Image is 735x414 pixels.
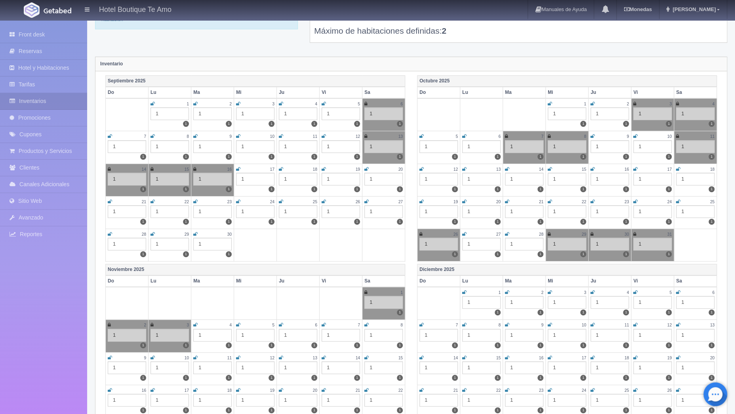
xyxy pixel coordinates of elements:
div: 1 [676,329,714,342]
small: 4 [315,102,317,106]
th: Sa [362,87,405,98]
label: 1 [666,219,672,225]
small: 6 [498,134,501,139]
div: 1 [322,107,360,120]
div: 1 [676,140,714,153]
th: Lu [460,87,503,98]
label: 1 [708,375,714,381]
div: Máximo de habitaciones definidas: [314,17,723,36]
th: Ma [191,87,234,98]
label: 1 [397,407,403,413]
label: 1 [397,154,403,160]
div: 1 [364,361,403,374]
div: 1 [676,173,714,185]
th: Mi [546,87,588,98]
label: 1 [452,251,458,257]
div: 1 [279,361,317,374]
strong: Inventario [100,61,123,67]
label: 1 [537,309,543,315]
div: 1 [150,361,189,374]
label: 1 [226,251,232,257]
small: 26 [356,200,360,204]
div: 1 [108,361,146,374]
div: 1 [419,361,458,374]
div: 1 [322,173,360,185]
label: 1 [140,342,146,348]
label: 1 [311,342,317,348]
div: 1 [150,238,189,250]
div: 1 [236,107,274,120]
label: 1 [140,219,146,225]
small: 13 [398,134,403,139]
label: 1 [580,375,586,381]
div: 1 [108,394,146,406]
small: 21 [142,200,146,204]
th: Do [106,87,149,98]
small: 12 [356,134,360,139]
label: 1 [495,375,501,381]
th: Mi [234,87,277,98]
label: 1 [495,219,501,225]
div: 1 [236,394,274,406]
th: Ju [588,87,631,98]
th: Ma [503,87,546,98]
small: 30 [227,232,232,237]
label: 1 [666,309,672,315]
span: [PERSON_NAME] [670,6,716,12]
label: 1 [666,342,672,348]
div: 1 [322,329,360,342]
div: 1 [236,173,274,185]
div: 1 [150,173,189,185]
div: 1 [462,238,501,250]
div: 1 [150,205,189,218]
label: 1 [226,154,232,160]
small: 28 [142,232,146,237]
label: 1 [666,407,672,413]
h4: Hotel Boutique Te Amo [99,4,171,14]
label: 1 [580,121,586,127]
div: 1 [279,394,317,406]
small: 13 [496,167,501,172]
label: 1 [495,251,501,257]
label: 1 [495,154,501,160]
small: 14 [142,167,146,172]
div: 1 [364,205,403,218]
label: 1 [140,407,146,413]
small: 17 [270,167,274,172]
small: 4 [712,102,714,106]
b: 2 [442,26,446,35]
div: 1 [193,107,232,120]
div: 1 [462,329,501,342]
div: 1 [108,140,146,153]
small: 1 [187,102,189,106]
label: 1 [708,186,714,192]
label: 1 [623,342,629,348]
label: 1 [183,186,189,192]
div: 1 [462,173,501,185]
label: 1 [268,407,274,413]
small: 17 [667,167,672,172]
div: 1 [590,329,629,342]
label: 1 [268,342,274,348]
div: 1 [419,394,458,406]
div: 1 [419,205,458,218]
label: 1 [183,375,189,381]
div: 1 [236,329,274,342]
label: 1 [452,342,458,348]
label: 1 [140,251,146,257]
div: 1 [590,394,629,406]
label: 1 [226,186,232,192]
small: 16 [227,167,232,172]
div: 1 [676,296,714,309]
div: 1 [590,140,629,153]
label: 1 [708,407,714,413]
label: 1 [623,186,629,192]
div: 1 [633,205,672,218]
th: Lu [149,87,191,98]
small: 26 [453,232,458,237]
small: 5 [455,134,458,139]
div: 1 [364,140,403,153]
label: 1 [397,121,403,127]
label: 1 [226,121,232,127]
label: 1 [537,219,543,225]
